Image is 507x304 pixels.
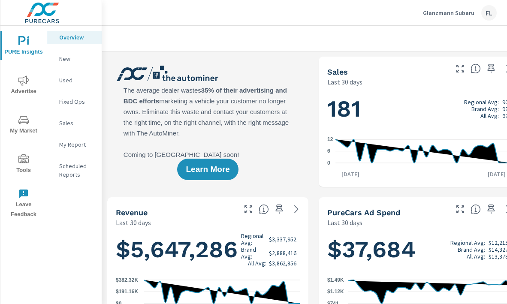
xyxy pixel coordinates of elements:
[116,232,300,267] h1: $5,647,286
[327,277,344,283] text: $1.49K
[241,232,266,246] p: Regional Avg:
[47,31,102,44] div: Overview
[47,160,102,181] div: Scheduled Reports
[0,26,47,223] div: nav menu
[269,236,296,243] p: $3,337,952
[59,119,95,127] p: Sales
[327,67,348,76] h5: Sales
[471,105,499,112] p: Brand Avg:
[116,208,148,217] h5: Revenue
[269,250,296,256] p: $2,888,416
[116,289,138,295] text: $191.16K
[327,160,330,166] text: 0
[59,97,95,106] p: Fixed Ops
[186,166,229,173] span: Learn More
[3,75,44,96] span: Advertise
[290,202,303,216] a: See more details in report
[3,115,44,136] span: My Market
[47,52,102,65] div: New
[423,9,474,17] p: Glanzmann Subaru
[59,76,95,84] p: Used
[464,99,499,105] p: Regional Avg:
[47,117,102,129] div: Sales
[241,202,255,216] button: Make Fullscreen
[116,277,138,283] text: $382.32K
[269,260,296,267] p: $3,862,856
[481,5,497,21] div: FL
[47,138,102,151] div: My Report
[59,162,95,179] p: Scheduled Reports
[327,208,400,217] h5: PureCars Ad Spend
[272,202,286,216] span: Save this to your personalized report
[47,74,102,87] div: Used
[47,95,102,108] div: Fixed Ops
[327,289,344,295] text: $1.12K
[471,63,481,74] span: Number of vehicles sold by the dealership over the selected date range. [Source: This data is sou...
[59,33,95,42] p: Overview
[259,204,269,214] span: Total sales revenue over the selected date range. [Source: This data is sourced from the dealer’s...
[327,77,362,87] p: Last 30 days
[248,260,266,267] p: All Avg:
[3,36,44,57] span: PURE Insights
[484,202,498,216] span: Save this to your personalized report
[467,253,485,260] p: All Avg:
[327,136,333,142] text: 12
[327,148,330,154] text: 6
[3,189,44,220] span: Leave Feedback
[59,54,95,63] p: New
[471,204,481,214] span: Total cost of media for all PureCars channels for the selected dealership group over the selected...
[453,202,467,216] button: Make Fullscreen
[116,217,151,228] p: Last 30 days
[241,246,266,260] p: Brand Avg:
[453,62,467,75] button: Make Fullscreen
[177,159,238,180] button: Learn More
[450,239,485,246] p: Regional Avg:
[458,246,485,253] p: Brand Avg:
[327,217,362,228] p: Last 30 days
[3,154,44,175] span: Tools
[59,140,95,149] p: My Report
[335,170,365,178] p: [DATE]
[484,62,498,75] span: Save this to your personalized report
[480,112,499,119] p: All Avg:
